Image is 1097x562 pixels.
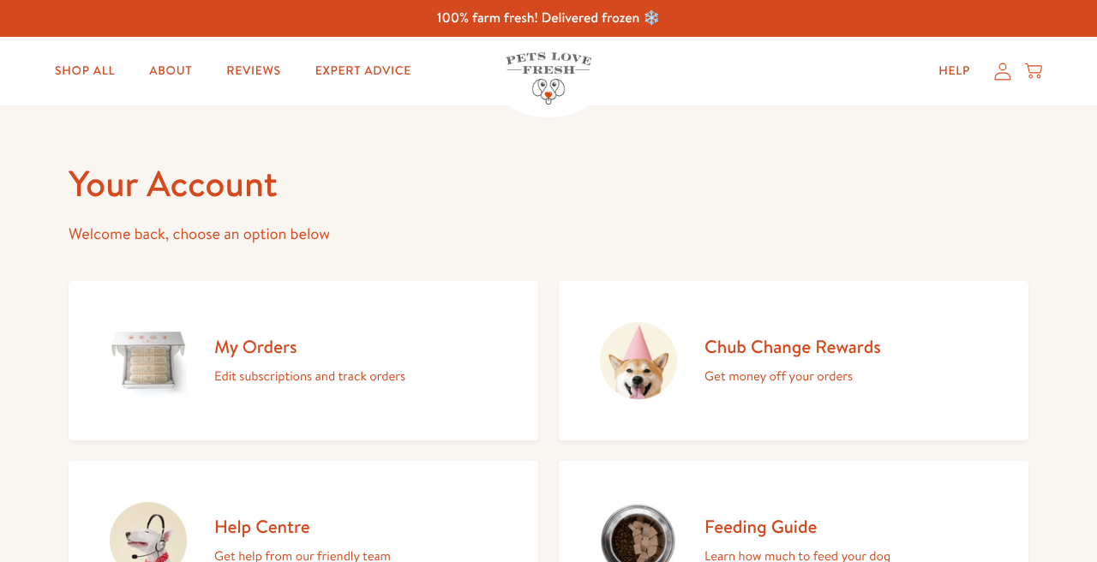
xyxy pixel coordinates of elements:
[69,281,538,440] a: My Orders Edit subscriptions and track orders
[213,54,294,88] a: Reviews
[925,54,984,88] a: Help
[559,281,1028,440] a: Chub Change Rewards Get money off your orders
[214,365,405,387] p: Edit subscriptions and track orders
[41,54,129,88] a: Shop All
[704,365,881,387] p: Get money off your orders
[302,54,425,88] a: Expert Advice
[135,54,206,88] a: About
[704,335,881,358] h2: Chub Change Rewards
[69,160,1028,207] h1: Your Account
[214,515,391,538] h2: Help Centre
[506,52,591,105] img: Pets Love Fresh
[704,515,890,538] h2: Feeding Guide
[69,221,1028,248] p: Welcome back, choose an option below
[214,335,405,358] h2: My Orders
